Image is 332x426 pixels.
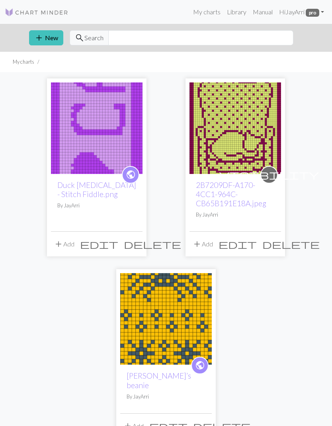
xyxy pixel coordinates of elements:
span: edit [219,238,257,250]
span: public [126,168,136,181]
span: delete [124,238,181,250]
i: public [195,358,205,373]
img: Cat nap chart 1.jpeg [189,82,281,174]
span: public [195,359,205,371]
i: Edit [219,239,257,249]
button: New [29,30,63,45]
i: public [126,167,136,183]
a: public [191,357,209,374]
span: search [75,32,84,43]
button: Edit [77,236,121,252]
span: visibility [219,168,319,181]
a: Duck [MEDICAL_DATA] - Stitch Fiddle.png [57,180,136,199]
button: Add [51,236,77,252]
a: public [122,166,139,184]
a: 2B7209DF-A170-4CC1-964C-CB65B191E18A.jpeg [196,180,266,208]
span: Search [84,33,104,43]
button: Add [189,236,216,252]
span: pro [306,9,319,17]
p: By JayArri [127,393,205,401]
i: private [219,167,319,183]
a: HiJayArri pro [276,4,327,20]
img: Logo [5,8,68,17]
img: Lauren’s beanie [120,273,212,365]
a: Duck cancer - Stitch Fiddle.png [51,123,143,131]
a: Lauren’s beanie [120,314,212,322]
span: delete [262,238,320,250]
button: Edit [216,236,260,252]
i: Edit [80,239,118,249]
button: Delete [260,236,322,252]
img: Duck cancer - Stitch Fiddle.png [51,82,143,174]
li: My charts [13,58,34,66]
a: Cat nap chart 1.jpeg [189,123,281,131]
span: add [54,238,63,250]
a: [PERSON_NAME]’s beanie [127,371,191,389]
a: My charts [190,4,224,20]
span: add [192,238,202,250]
span: edit [80,238,118,250]
button: Delete [121,236,184,252]
a: Manual [250,4,276,20]
a: Library [224,4,250,20]
span: add [34,32,44,43]
p: By JayArri [196,211,275,219]
p: By JayArri [57,202,136,209]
